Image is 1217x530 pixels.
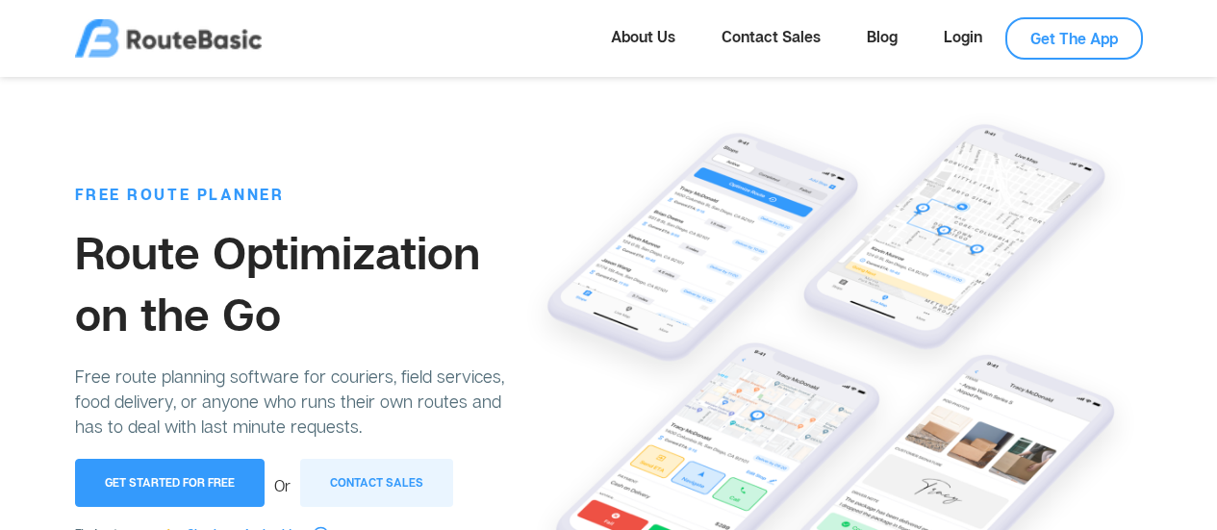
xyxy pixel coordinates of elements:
a: Login [921,17,1005,56]
button: Get Started for Free [75,459,265,507]
a: Contact Sales [300,476,453,495]
a: Blog [844,17,921,56]
a: Get Started for Free [75,476,265,495]
button: Contact Sales [300,459,453,507]
img: logo.png [75,19,262,58]
span: Or [265,476,300,495]
a: About Us [588,17,698,56]
a: Get The App [1005,17,1143,60]
p: Free route planning software for couriers, field services, food delivery, or anyone who runs thei... [75,364,520,439]
h1: Route Optimization on the Go [75,221,520,344]
p: FREE ROUTE PLANNER [75,183,520,206]
a: Contact Sales [698,17,844,56]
